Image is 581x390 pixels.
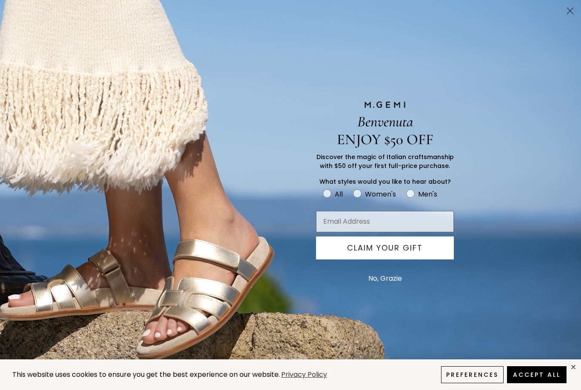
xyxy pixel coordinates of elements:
button: Close dialog [563,3,578,18]
a: Privacy Policy (opens in a new tab) [280,370,328,380]
div: Women's [365,189,396,199]
span: Benvenuta [357,113,413,131]
span: ENJOY $50 OFF [337,131,433,148]
input: Email Address [316,211,454,232]
button: CLAIM YOUR GIFT [316,236,454,259]
div: close [570,364,577,370]
button: Accept All [507,366,567,383]
div: Men's [418,189,437,199]
span: What styles would you like to hear about? [319,177,451,186]
span: Discover the magic of Italian craftsmanship with $50 off your first full-price purchase. [316,153,454,170]
img: M.GEMI [364,101,406,108]
div: All [335,189,343,199]
span: This website uses cookies to ensure you get the best experience on our website. [12,370,280,379]
button: Preferences [441,366,504,383]
button: No, Grazie [364,268,406,289]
